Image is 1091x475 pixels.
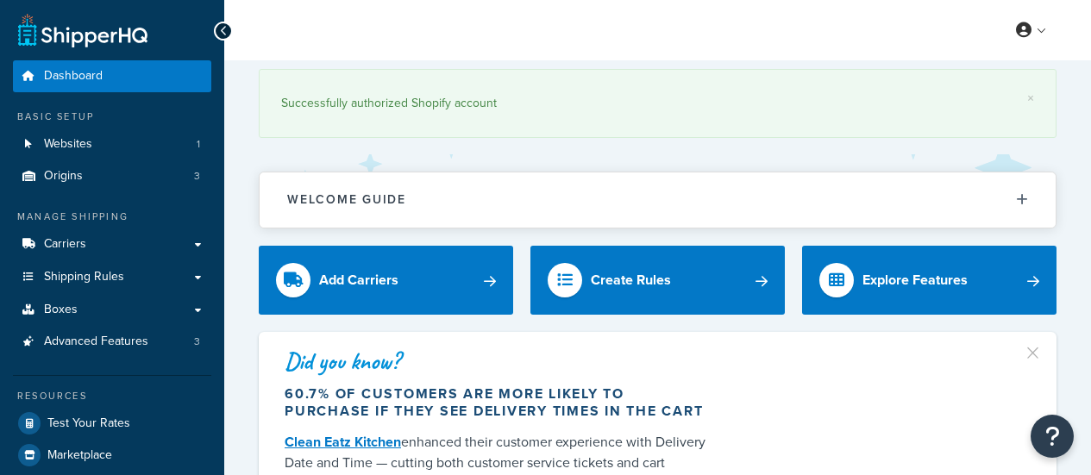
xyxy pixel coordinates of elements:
span: 3 [194,334,200,349]
div: 60.7% of customers are more likely to purchase if they see delivery times in the cart [285,385,712,420]
li: Origins [13,160,211,192]
span: 1 [197,137,200,152]
a: Carriers [13,228,211,260]
a: Advanced Features3 [13,326,211,358]
a: Create Rules [530,246,785,315]
span: 3 [194,169,200,184]
div: Explore Features [862,268,968,292]
span: Websites [44,137,92,152]
span: Marketplace [47,448,112,463]
span: Test Your Rates [47,416,130,431]
span: Dashboard [44,69,103,84]
button: Open Resource Center [1031,415,1074,458]
a: Test Your Rates [13,408,211,439]
div: Manage Shipping [13,209,211,224]
span: Advanced Features [44,334,148,349]
li: Websites [13,128,211,160]
h2: Welcome Guide [287,193,406,206]
span: Carriers [44,237,86,252]
a: Add Carriers [259,246,513,315]
div: Create Rules [591,268,671,292]
li: Advanced Features [13,326,211,358]
a: Marketplace [13,440,211,471]
div: Successfully authorized Shopify account [281,91,1034,116]
a: Shipping Rules [13,261,211,293]
span: Shipping Rules [44,270,124,284]
a: Dashboard [13,60,211,92]
span: Origins [44,169,83,184]
a: Explore Features [802,246,1057,315]
div: Resources [13,389,211,403]
div: Add Carriers [319,268,398,292]
span: Boxes [44,303,78,317]
a: Origins3 [13,160,211,192]
a: × [1027,91,1034,105]
div: Did you know? [285,349,712,373]
button: Welcome Guide [260,172,1056,227]
a: Boxes [13,294,211,326]
div: Basic Setup [13,109,211,124]
a: Clean Eatz Kitchen [285,432,401,452]
a: Websites1 [13,128,211,160]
